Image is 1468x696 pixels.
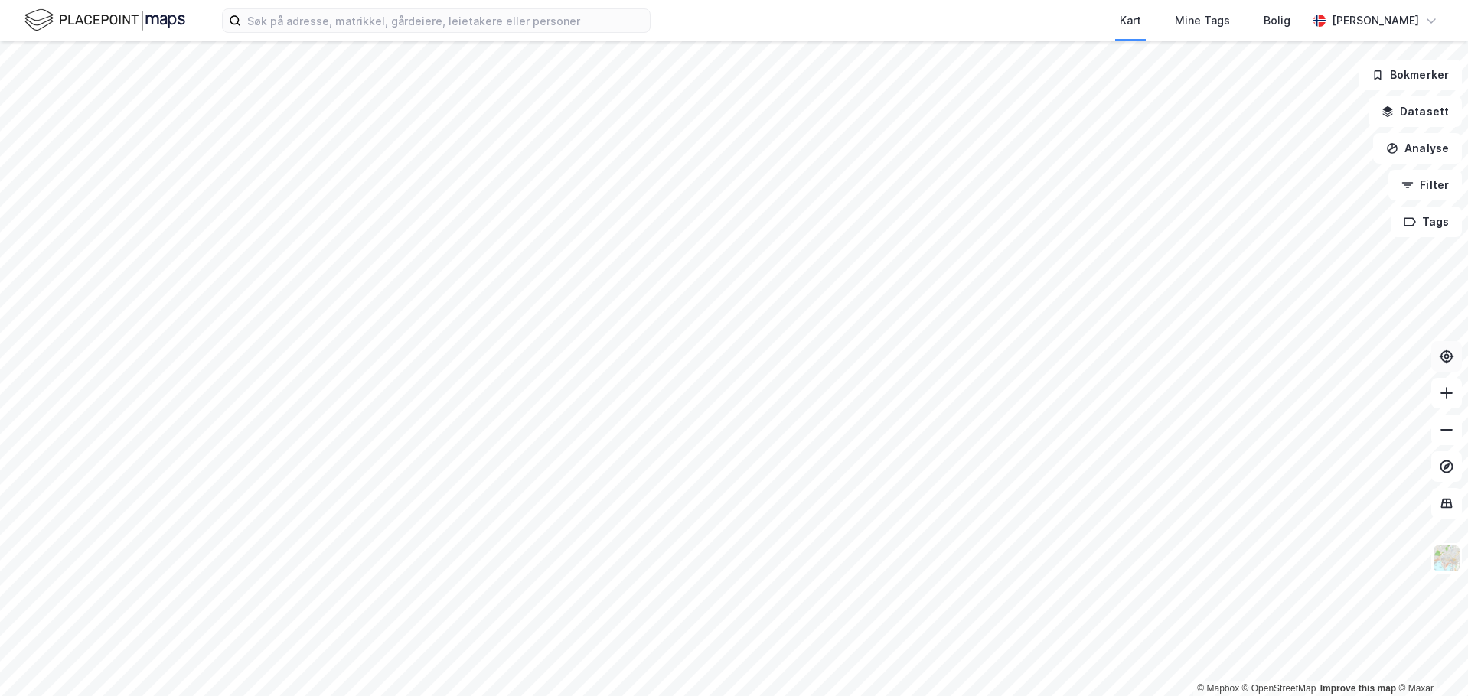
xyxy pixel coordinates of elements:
[1175,11,1230,30] div: Mine Tags
[24,7,185,34] img: logo.f888ab2527a4732fd821a326f86c7f29.svg
[1359,60,1462,90] button: Bokmerker
[1242,683,1316,694] a: OpenStreetMap
[1369,96,1462,127] button: Datasett
[1320,683,1396,694] a: Improve this map
[1332,11,1419,30] div: [PERSON_NAME]
[1373,133,1462,164] button: Analyse
[1391,623,1468,696] div: Kontrollprogram for chat
[1264,11,1290,30] div: Bolig
[1391,623,1468,696] iframe: Chat Widget
[1197,683,1239,694] a: Mapbox
[1388,170,1462,200] button: Filter
[1432,544,1461,573] img: Z
[241,9,650,32] input: Søk på adresse, matrikkel, gårdeiere, leietakere eller personer
[1120,11,1141,30] div: Kart
[1391,207,1462,237] button: Tags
